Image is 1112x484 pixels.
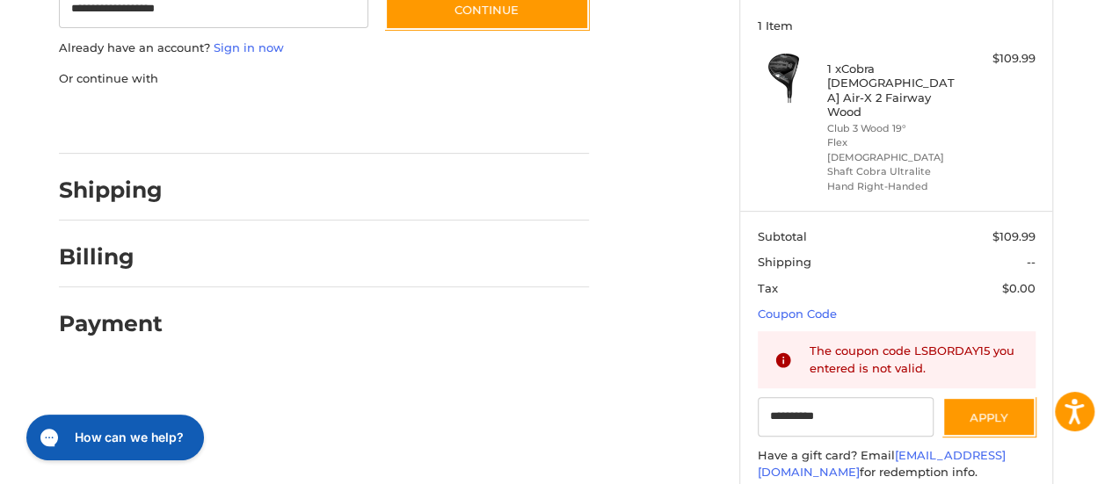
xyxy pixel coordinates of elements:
[59,177,163,204] h2: Shipping
[827,164,962,179] li: Shaft Cobra Ultralite
[352,105,483,136] iframe: PayPal-venmo
[202,105,334,136] iframe: PayPal-paylater
[59,70,589,88] p: Or continue with
[967,437,1112,484] iframe: Google Customer Reviews
[758,229,807,243] span: Subtotal
[827,179,962,194] li: Hand Right-Handed
[758,447,1036,481] div: Have a gift card? Email for redemption info.
[214,40,284,54] a: Sign in now
[59,243,162,271] h2: Billing
[1027,255,1036,269] span: --
[942,397,1036,437] button: Apply
[810,343,1019,377] div: The coupon code LSBORDAY15 you entered is not valid.
[758,397,934,437] input: Gift Certificate or Coupon Code
[758,255,811,269] span: Shipping
[59,40,589,57] p: Already have an account?
[18,408,209,466] iframe: Gorgias live chat messenger
[966,50,1036,68] div: $109.99
[54,105,185,136] iframe: PayPal-paypal
[59,310,163,337] h2: Payment
[992,229,1036,243] span: $109.99
[827,135,962,164] li: Flex [DEMOGRAPHIC_DATA]
[758,281,778,295] span: Tax
[827,61,962,119] h4: 1 x Cobra [DEMOGRAPHIC_DATA] Air-X 2 Fairway Wood
[758,18,1036,33] h3: 1 Item
[827,121,962,136] li: Club 3 Wood 19°
[1002,281,1036,295] span: $0.00
[758,307,837,321] a: Coupon Code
